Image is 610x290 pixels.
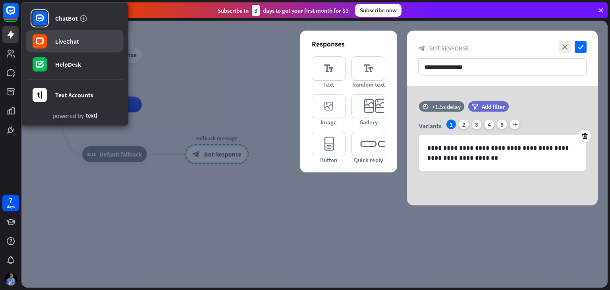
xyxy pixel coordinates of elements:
span: Variants [419,122,442,130]
div: 3 [472,120,481,129]
i: close [559,41,571,53]
div: Subscribe in days to get your first month for $1 [218,5,349,16]
a: 7 days [2,195,19,211]
i: block_bot_response [418,45,425,52]
span: Bot Response [429,44,469,52]
div: 3 [252,5,260,16]
i: time [423,104,429,109]
i: plus [510,120,519,129]
div: 2 [459,120,469,129]
div: 4 [485,120,494,129]
div: 5 [497,120,507,129]
span: Add filter [482,103,505,110]
div: 7 [9,197,13,204]
i: check [575,41,587,53]
div: Subscribe now [355,4,402,17]
i: filter [472,104,478,110]
div: 1 [446,120,456,129]
div: days [7,204,15,209]
div: +1.5s delay [432,103,461,110]
button: Open LiveChat chat widget [6,3,30,27]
